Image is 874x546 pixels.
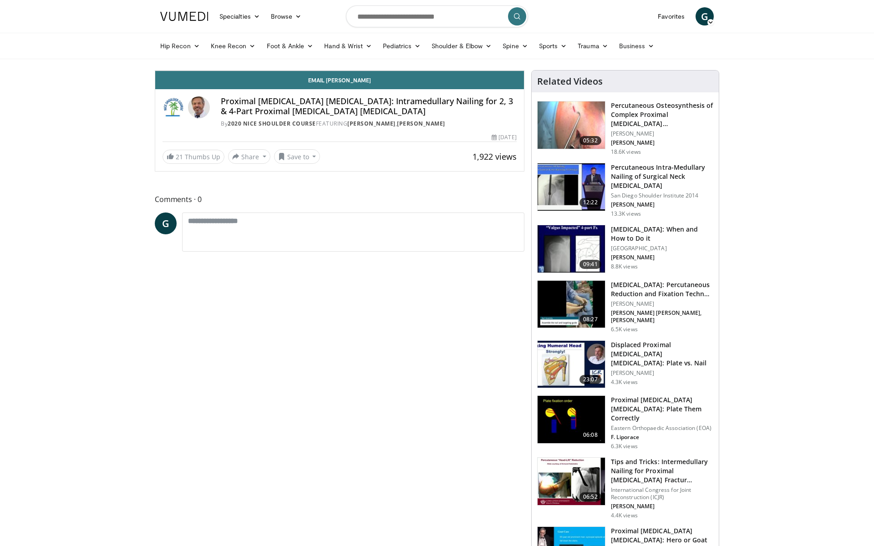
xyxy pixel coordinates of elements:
p: International Congress for Joint Reconstruction (ICJR) [611,486,713,501]
p: [PERSON_NAME] [PERSON_NAME], [PERSON_NAME] [611,309,713,324]
h3: Proximal [MEDICAL_DATA] [MEDICAL_DATA]: Plate Them Correctly [611,395,713,423]
a: 05:32 Percutaneous Osteosynthesis of Complex Proximal [MEDICAL_DATA] [MEDICAL_DATA] (H… [PERSON_N... [537,101,713,156]
p: [PERSON_NAME] [611,300,713,308]
h3: Tips and Tricks: Intermedullary Nailing for Proximal [MEDICAL_DATA] Fractur… [611,457,713,485]
span: 1,922 views [473,151,517,162]
img: 38493_0000_3.png.150x105_q85_crop-smart_upscale.jpg [538,225,605,273]
a: [PERSON_NAME] [347,120,396,127]
p: 8.8K views [611,263,638,270]
span: 23:07 [579,375,601,384]
img: 5d0685ff-2d65-4e7f-971a-5fdd5e4ef50c.150x105_q85_crop-smart_upscale.jpg [538,163,605,211]
p: [PERSON_NAME] [611,201,713,208]
a: 21 Thumbs Up [163,150,224,164]
a: Foot & Ankle [261,37,319,55]
span: 08:27 [579,315,601,324]
a: Knee Recon [205,37,261,55]
img: 25deabe7-af4a-4334-8ebf-9774ba104dfa.150x105_q85_crop-smart_upscale.jpg [538,281,605,328]
a: Shoulder & Elbow [426,37,497,55]
a: Browse [265,7,307,25]
h3: Proximal [MEDICAL_DATA] [MEDICAL_DATA]: Hero or Goat [611,526,713,545]
a: Hand & Wrist [319,37,377,55]
input: Search topics, interventions [346,5,528,27]
a: Specialties [214,7,265,25]
div: By FEATURING , [221,120,517,128]
p: San Diego Shoulder Institute 2014 [611,192,713,199]
span: Comments 0 [155,193,524,205]
h3: [MEDICAL_DATA]: Percutaneous Reduction and Fixation Techn… [611,280,713,298]
p: F. Liporace [611,434,713,441]
a: 06:52 Tips and Tricks: Intermedullary Nailing for Proximal [MEDICAL_DATA] Fractur… International ... [537,457,713,519]
button: Save to [274,149,320,164]
p: 4.4K views [611,512,638,519]
a: Spine [497,37,533,55]
a: G [155,212,177,234]
p: [PERSON_NAME] [611,139,713,147]
img: eWNh-8akTAF2kj8X4xMDoxOmdtO40mAx_7.150x105_q85_crop-smart_upscale.jpg [538,101,605,149]
p: 6.3K views [611,443,638,450]
a: Trauma [572,37,614,55]
a: Sports [534,37,573,55]
a: Email [PERSON_NAME] [155,71,524,89]
img: e658de78-1e08-4eca-9d5e-000d33757869.150x105_q85_crop-smart_upscale.jpg [538,458,605,505]
img: Avatar [188,96,210,118]
p: [PERSON_NAME] [611,369,713,377]
div: [DATE] [492,133,516,142]
button: Share [228,149,270,164]
p: [PERSON_NAME] [611,503,713,510]
a: 06:08 Proximal [MEDICAL_DATA] [MEDICAL_DATA]: Plate Them Correctly Eastern Orthopaedic Associatio... [537,395,713,450]
a: 09:41 [MEDICAL_DATA]: When and How to Do it [GEOGRAPHIC_DATA] [PERSON_NAME] 8.8K views [537,225,713,273]
h3: Displaced Proximal [MEDICAL_DATA] [MEDICAL_DATA]: Plate vs. Nail [611,340,713,368]
img: 2020 Nice Shoulder Course [163,96,184,118]
a: 2020 Nice Shoulder Course [228,120,316,127]
span: 06:52 [579,492,601,501]
span: 12:22 [579,198,601,207]
p: 6.5K views [611,326,638,333]
h3: Percutaneous Osteosynthesis of Complex Proximal [MEDICAL_DATA] [MEDICAL_DATA] (H… [611,101,713,128]
a: Hip Recon [155,37,205,55]
p: Eastern Orthopaedic Association (EOA) [611,425,713,432]
a: 12:22 Percutaneous Intra-Medullary Nailing of Surgical Neck [MEDICAL_DATA] San Diego Shoulder Ins... [537,163,713,217]
img: a7b4607d-7e1a-4df6-8eba-4e7c73c4f403.150x105_q85_crop-smart_upscale.jpg [538,396,605,443]
h3: Percutaneous Intra-Medullary Nailing of Surgical Neck [MEDICAL_DATA] [611,163,713,190]
a: Business [614,37,660,55]
a: Pediatrics [377,37,426,55]
p: 13.3K views [611,210,641,217]
a: 23:07 Displaced Proximal [MEDICAL_DATA] [MEDICAL_DATA]: Plate vs. Nail [PERSON_NAME] 4.3K views [537,340,713,389]
a: Favorites [652,7,690,25]
p: 4.3K views [611,379,638,386]
img: VuMedi Logo [160,12,208,21]
a: [PERSON_NAME] [397,120,445,127]
p: [PERSON_NAME] [611,130,713,137]
img: dbf1d091-9c9d-471a-84fc-3d2caae3a2cf.150x105_q85_crop-smart_upscale.jpg [538,341,605,388]
a: 08:27 [MEDICAL_DATA]: Percutaneous Reduction and Fixation Techn… [PERSON_NAME] [PERSON_NAME] [PER... [537,280,713,333]
p: [GEOGRAPHIC_DATA] [611,245,713,252]
p: [PERSON_NAME] [611,254,713,261]
h3: [MEDICAL_DATA]: When and How to Do it [611,225,713,243]
a: G [696,7,714,25]
span: 21 [176,152,183,161]
span: 09:41 [579,260,601,269]
h4: Proximal [MEDICAL_DATA] [MEDICAL_DATA]: Intramedullary Nailing for 2, 3 & 4-Part Proximal [MEDICA... [221,96,517,116]
h4: Related Videos [537,76,603,87]
span: 05:32 [579,136,601,145]
span: 06:08 [579,430,601,440]
p: 18.6K views [611,148,641,156]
